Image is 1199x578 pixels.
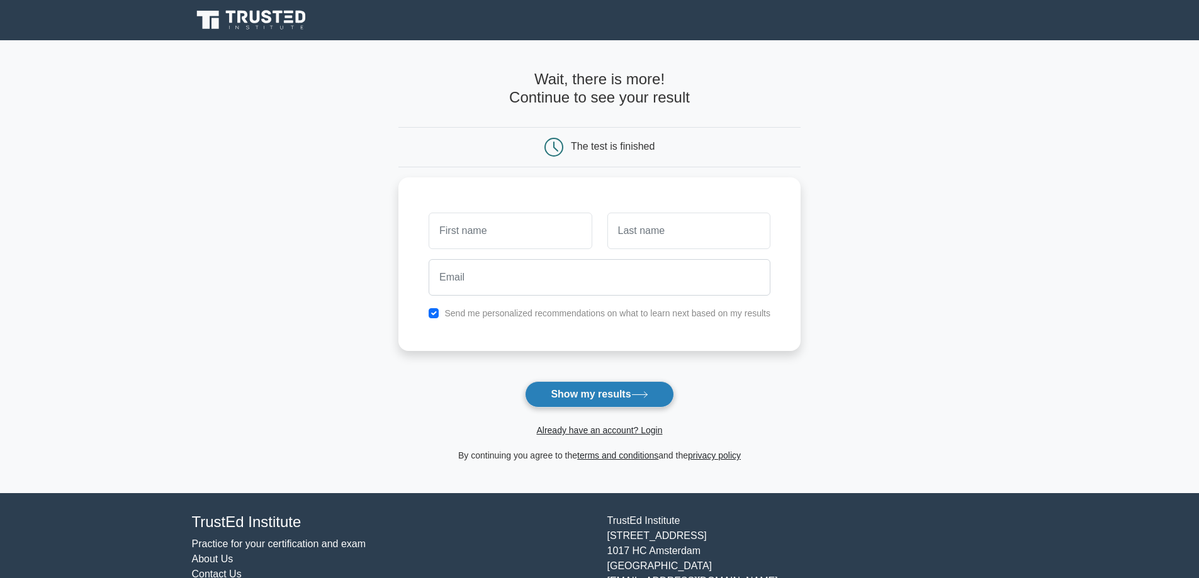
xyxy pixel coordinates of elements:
[429,213,592,249] input: First name
[577,450,658,460] a: terms and conditions
[192,538,366,549] a: Practice for your certification and exam
[525,381,673,408] button: Show my results
[391,448,808,463] div: By continuing you agree to the and the
[571,141,655,152] div: The test is finished
[192,513,592,531] h4: TrustEd Institute
[444,308,770,318] label: Send me personalized recommendations on what to learn next based on my results
[192,553,234,564] a: About Us
[429,259,770,296] input: Email
[398,70,801,107] h4: Wait, there is more! Continue to see your result
[607,213,770,249] input: Last name
[688,450,741,460] a: privacy policy
[536,425,662,435] a: Already have an account? Login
